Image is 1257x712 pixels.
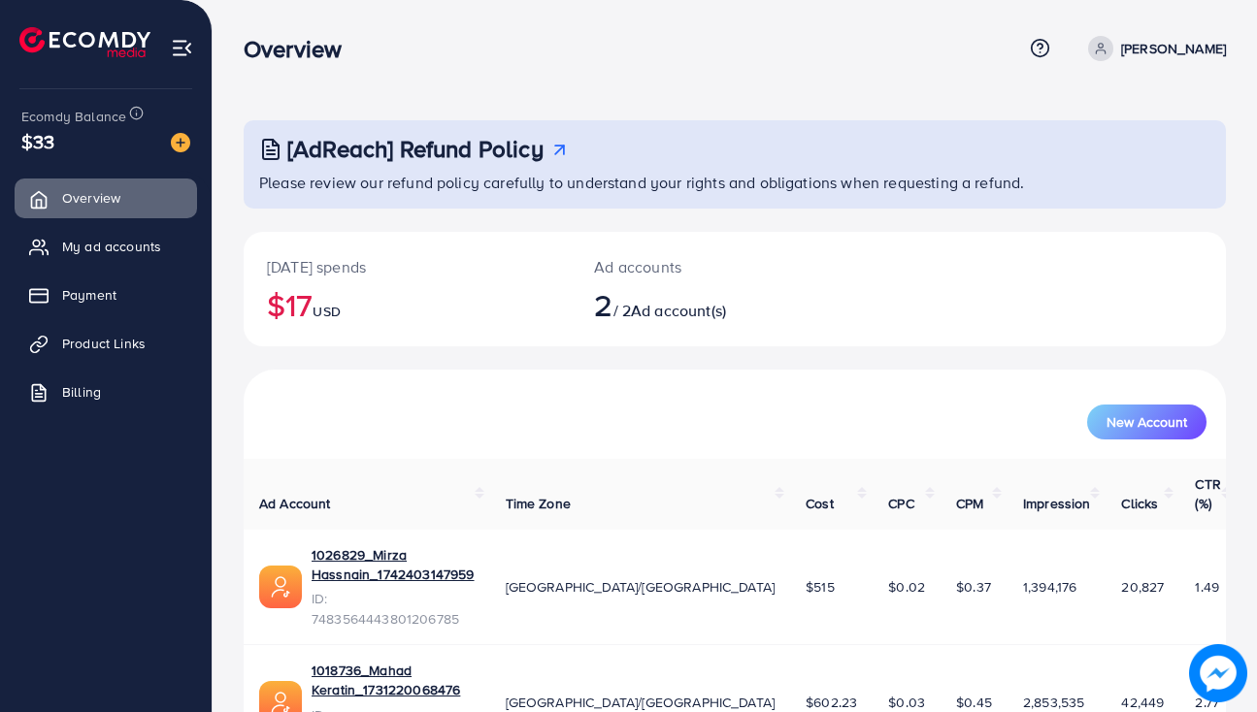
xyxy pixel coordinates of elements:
[1121,494,1158,513] span: Clicks
[267,286,547,323] h2: $17
[806,494,834,513] span: Cost
[594,286,793,323] h2: / 2
[62,382,101,402] span: Billing
[1195,577,1219,597] span: 1.49
[312,589,475,629] span: ID: 7483564443801206785
[259,494,331,513] span: Ad Account
[888,494,913,513] span: CPC
[62,237,161,256] span: My ad accounts
[1189,644,1247,702] img: image
[506,693,776,712] span: [GEOGRAPHIC_DATA]/[GEOGRAPHIC_DATA]
[1023,494,1091,513] span: Impression
[1087,405,1207,439] button: New Account
[956,494,983,513] span: CPM
[1195,474,1220,513] span: CTR (%)
[1107,415,1187,429] span: New Account
[21,107,126,126] span: Ecomdy Balance
[888,577,925,597] span: $0.02
[956,577,991,597] span: $0.37
[1121,37,1226,60] p: [PERSON_NAME]
[1080,36,1226,61] a: [PERSON_NAME]
[62,334,146,353] span: Product Links
[313,302,340,321] span: USD
[806,693,857,712] span: $602.23
[888,693,925,712] span: $0.03
[1121,693,1164,712] span: 42,449
[1023,577,1076,597] span: 1,394,176
[806,577,835,597] span: $515
[1121,577,1164,597] span: 20,827
[171,133,190,152] img: image
[287,135,544,163] h3: [AdReach] Refund Policy
[259,566,302,608] img: ic-ads-acc.e4c84228.svg
[259,171,1214,194] p: Please review our refund policy carefully to understand your rights and obligations when requesti...
[267,255,547,278] p: [DATE] spends
[21,127,54,155] span: $33
[62,188,120,208] span: Overview
[15,227,197,266] a: My ad accounts
[15,275,197,314] a: Payment
[594,282,612,327] span: 2
[19,27,150,57] img: logo
[312,661,475,700] a: 1018736_Mahad Keratin_1731220068476
[171,37,193,59] img: menu
[956,693,992,712] span: $0.45
[15,372,197,411] a: Billing
[594,255,793,278] p: Ad accounts
[244,35,357,63] h3: Overview
[62,285,116,305] span: Payment
[15,178,197,217] a: Overview
[1023,693,1084,712] span: 2,853,535
[631,300,726,321] span: Ad account(s)
[312,545,475,585] a: 1026829_Mirza Hassnain_1742403147959
[506,577,776,597] span: [GEOGRAPHIC_DATA]/[GEOGRAPHIC_DATA]
[15,324,197,363] a: Product Links
[506,494,571,513] span: Time Zone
